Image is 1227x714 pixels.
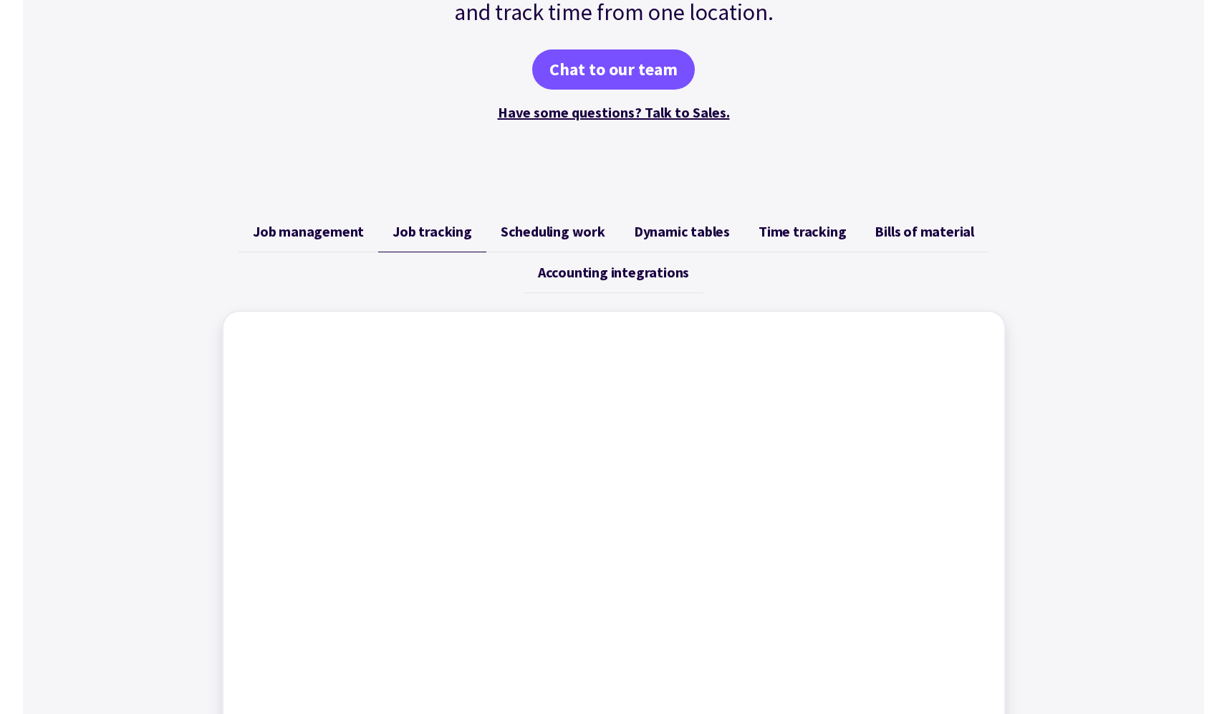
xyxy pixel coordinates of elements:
[393,223,472,240] span: Job tracking
[981,559,1227,714] iframe: Chat Widget
[501,223,605,240] span: Scheduling work
[532,49,695,90] a: Chat to our team
[759,223,846,240] span: Time tracking
[538,264,689,281] span: Accounting integrations
[498,103,730,121] a: Have some questions? Talk to Sales.
[634,223,730,240] span: Dynamic tables
[253,223,364,240] span: Job management
[875,223,974,240] span: Bills of material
